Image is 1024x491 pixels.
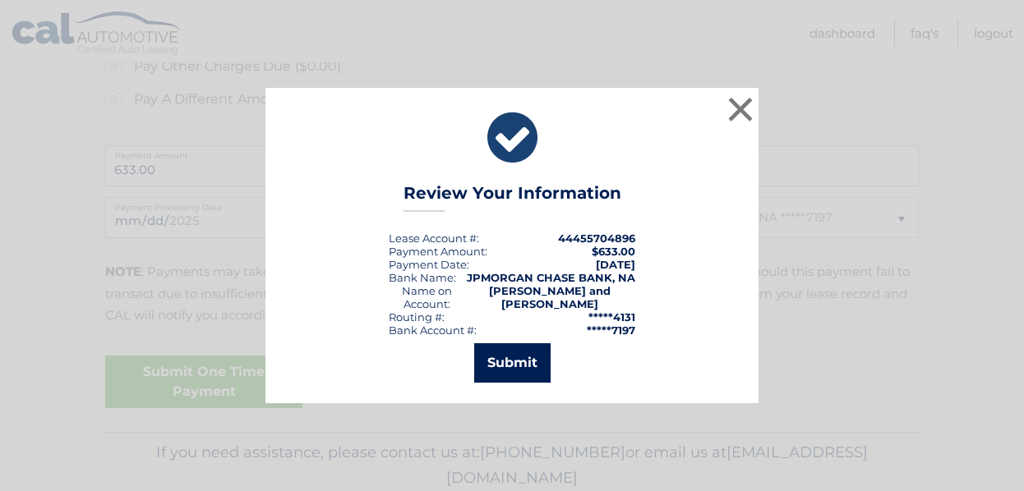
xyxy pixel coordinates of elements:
button: Submit [474,343,551,383]
strong: 44455704896 [558,232,635,245]
strong: JPMORGAN CHASE BANK, NA [467,271,635,284]
span: $633.00 [592,245,635,258]
strong: [PERSON_NAME] and [PERSON_NAME] [489,284,611,310]
div: Payment Amount: [389,245,487,258]
div: Bank Account #: [389,324,477,337]
h3: Review Your Information [404,183,621,212]
span: [DATE] [596,258,635,271]
button: × [724,93,757,126]
div: Name on Account: [389,284,465,310]
span: Payment Date [389,258,467,271]
div: Routing #: [389,310,445,324]
div: : [389,258,469,271]
div: Bank Name: [389,271,456,284]
div: Lease Account #: [389,232,479,245]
